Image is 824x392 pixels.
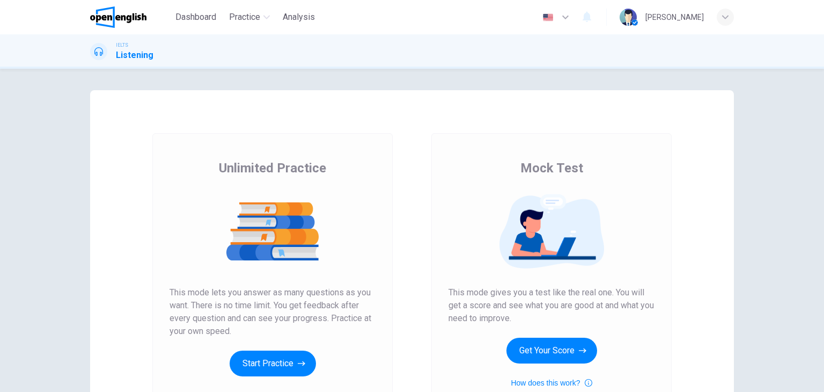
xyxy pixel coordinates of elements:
[90,6,146,28] img: OpenEnglish logo
[230,351,316,376] button: Start Practice
[511,376,592,389] button: How does this work?
[620,9,637,26] img: Profile picture
[116,49,153,62] h1: Listening
[278,8,319,27] button: Analysis
[90,6,171,28] a: OpenEnglish logo
[229,11,260,24] span: Practice
[171,8,220,27] button: Dashboard
[219,159,326,177] span: Unlimited Practice
[541,13,555,21] img: en
[225,8,274,27] button: Practice
[448,286,654,325] span: This mode gives you a test like the real one. You will get a score and see what you are good at a...
[116,41,128,49] span: IELTS
[175,11,216,24] span: Dashboard
[170,286,376,338] span: This mode lets you answer as many questions as you want. There is no time limit. You get feedback...
[283,11,315,24] span: Analysis
[645,11,704,24] div: [PERSON_NAME]
[506,338,597,364] button: Get Your Score
[520,159,583,177] span: Mock Test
